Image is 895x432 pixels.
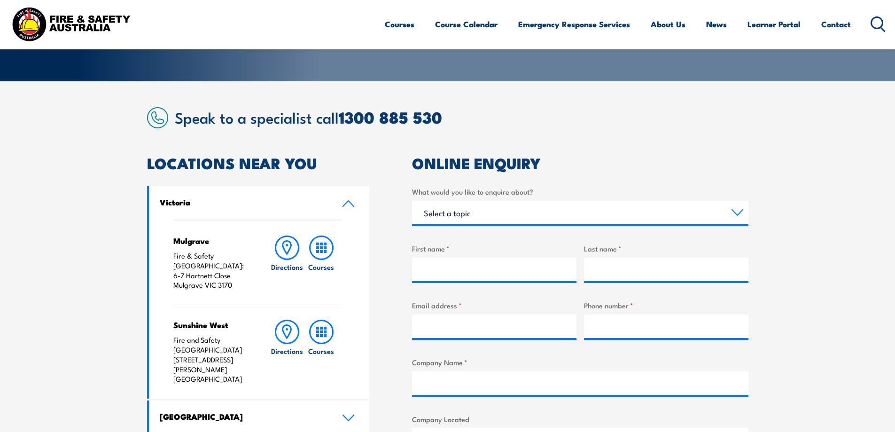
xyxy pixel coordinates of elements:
h6: Directions [271,346,303,356]
a: Courses [304,320,338,384]
a: Courses [385,12,414,37]
h2: LOCATIONS NEAR YOU [147,156,370,169]
a: Victoria [149,186,370,220]
h4: [GEOGRAPHIC_DATA] [160,411,328,422]
h4: Mulgrave [173,236,252,246]
p: Fire & Safety [GEOGRAPHIC_DATA]: 6-7 Hartnett Close Mulgrave VIC 3170 [173,251,252,290]
h2: Speak to a specialist call [175,109,748,126]
a: Learner Portal [747,12,801,37]
a: About Us [651,12,685,37]
a: Directions [270,236,304,290]
a: Courses [304,236,338,290]
label: Last name [584,243,748,254]
h4: Sunshine West [173,320,252,330]
h6: Courses [308,346,334,356]
label: Phone number [584,300,748,311]
label: What would you like to enquire about? [412,186,748,197]
label: First name [412,243,576,254]
a: News [706,12,727,37]
label: Email address [412,300,576,311]
a: 1300 885 530 [339,104,442,129]
h6: Courses [308,262,334,272]
label: Company Located [412,414,748,424]
a: Directions [270,320,304,384]
label: Company Name [412,357,748,368]
h4: Victoria [160,197,328,207]
a: Emergency Response Services [518,12,630,37]
p: Fire and Safety [GEOGRAPHIC_DATA] [STREET_ADDRESS][PERSON_NAME] [GEOGRAPHIC_DATA] [173,335,252,384]
a: Contact [821,12,851,37]
a: Course Calendar [435,12,498,37]
h6: Directions [271,262,303,272]
h2: ONLINE ENQUIRY [412,156,748,169]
